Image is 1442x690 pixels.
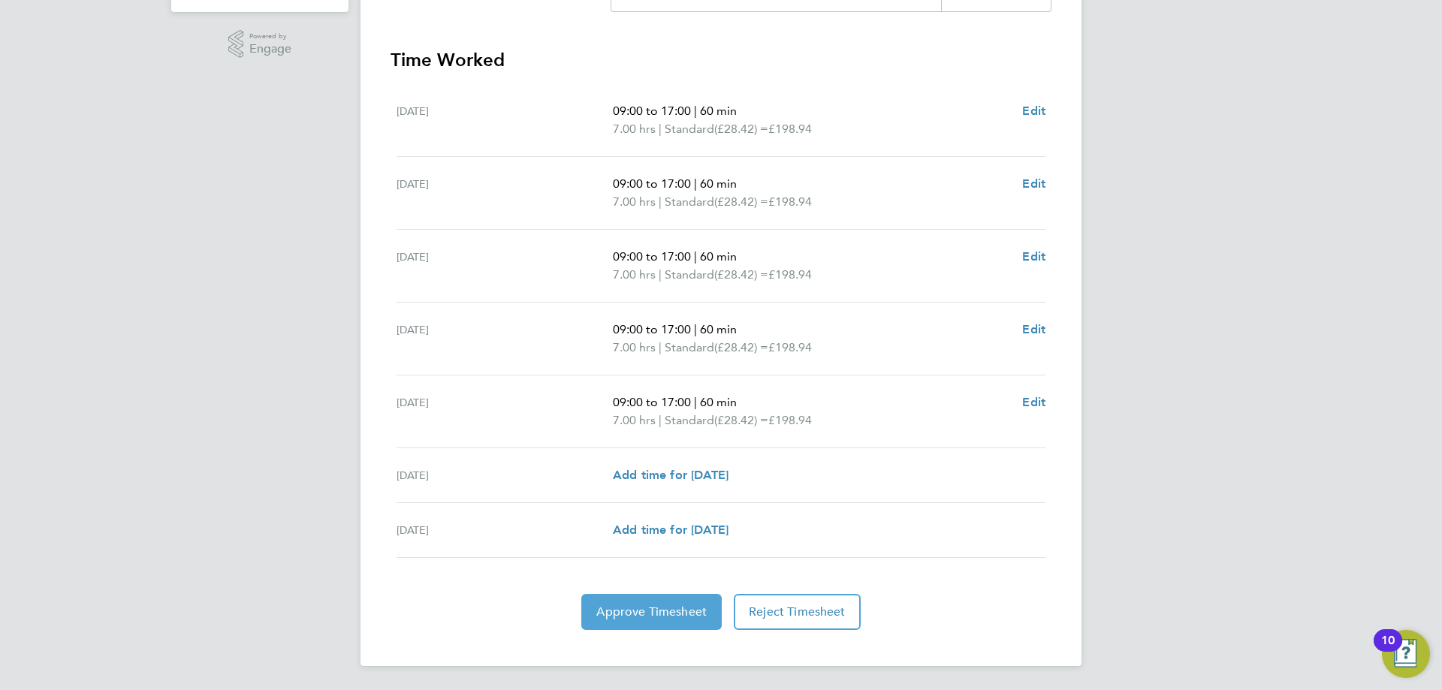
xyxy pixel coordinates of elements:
[749,604,846,619] span: Reject Timesheet
[1022,176,1045,191] span: Edit
[1022,248,1045,266] a: Edit
[714,122,768,136] span: (£28.42) =
[613,340,656,354] span: 7.00 hrs
[397,175,613,211] div: [DATE]
[391,48,1051,72] h3: Time Worked
[596,604,707,619] span: Approve Timesheet
[613,104,691,118] span: 09:00 to 17:00
[665,411,714,429] span: Standard
[397,248,613,284] div: [DATE]
[613,122,656,136] span: 7.00 hrs
[1022,249,1045,264] span: Edit
[700,249,737,264] span: 60 min
[659,413,662,427] span: |
[1022,102,1045,120] a: Edit
[581,594,722,630] button: Approve Timesheet
[714,413,768,427] span: (£28.42) =
[665,339,714,357] span: Standard
[659,267,662,282] span: |
[1022,322,1045,336] span: Edit
[659,194,662,209] span: |
[1022,175,1045,193] a: Edit
[659,340,662,354] span: |
[397,102,613,138] div: [DATE]
[397,321,613,357] div: [DATE]
[768,267,812,282] span: £198.94
[249,30,291,43] span: Powered by
[694,249,697,264] span: |
[249,43,291,56] span: Engage
[613,395,691,409] span: 09:00 to 17:00
[768,122,812,136] span: £198.94
[1022,321,1045,339] a: Edit
[694,395,697,409] span: |
[613,176,691,191] span: 09:00 to 17:00
[714,267,768,282] span: (£28.42) =
[613,521,729,539] a: Add time for [DATE]
[613,267,656,282] span: 7.00 hrs
[694,322,697,336] span: |
[700,104,737,118] span: 60 min
[228,30,292,59] a: Powered byEngage
[665,120,714,138] span: Standard
[1382,630,1430,678] button: Open Resource Center, 10 new notifications
[1022,104,1045,118] span: Edit
[768,340,812,354] span: £198.94
[613,194,656,209] span: 7.00 hrs
[768,194,812,209] span: £198.94
[397,393,613,429] div: [DATE]
[1022,395,1045,409] span: Edit
[734,594,861,630] button: Reject Timesheet
[768,413,812,427] span: £198.94
[397,466,613,484] div: [DATE]
[1022,393,1045,411] a: Edit
[694,104,697,118] span: |
[700,176,737,191] span: 60 min
[613,249,691,264] span: 09:00 to 17:00
[665,193,714,211] span: Standard
[613,466,729,484] a: Add time for [DATE]
[714,194,768,209] span: (£28.42) =
[613,523,729,537] span: Add time for [DATE]
[1381,640,1395,660] div: 10
[714,340,768,354] span: (£28.42) =
[613,413,656,427] span: 7.00 hrs
[613,468,729,482] span: Add time for [DATE]
[700,395,737,409] span: 60 min
[397,521,613,539] div: [DATE]
[700,322,737,336] span: 60 min
[613,322,691,336] span: 09:00 to 17:00
[665,266,714,284] span: Standard
[694,176,697,191] span: |
[659,122,662,136] span: |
